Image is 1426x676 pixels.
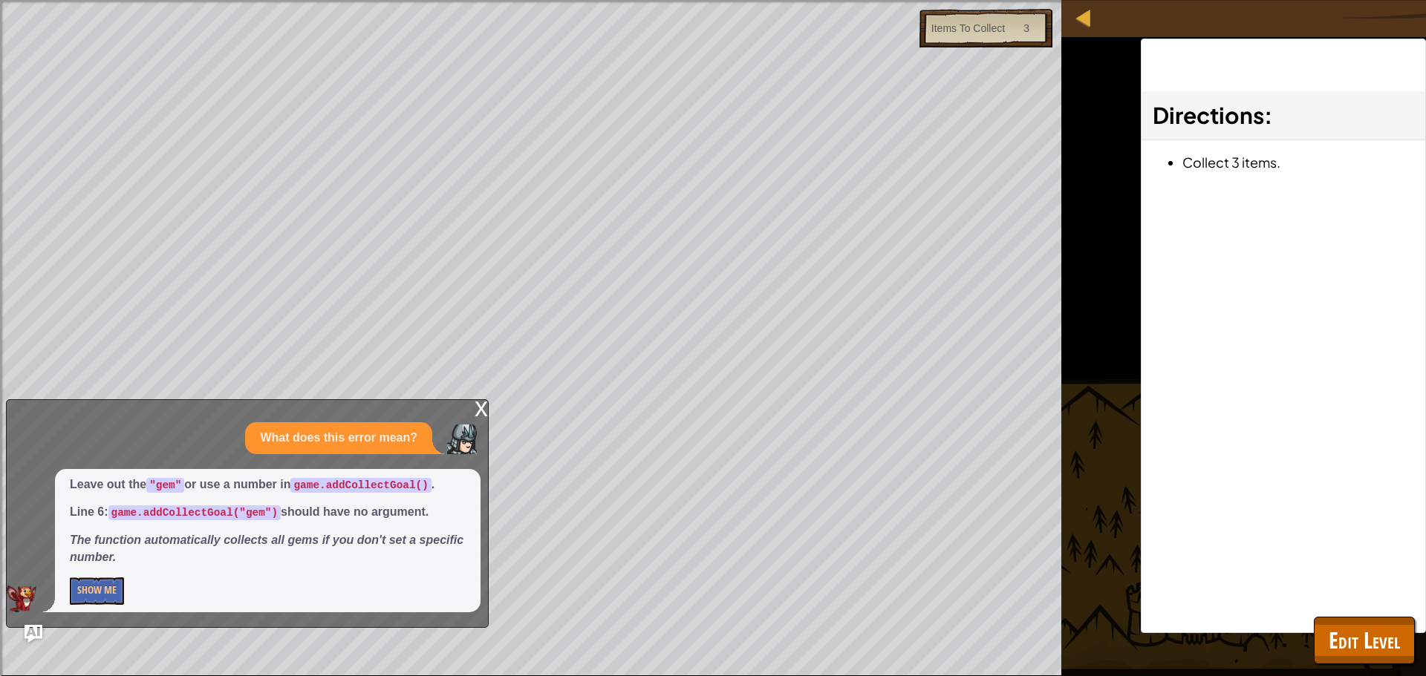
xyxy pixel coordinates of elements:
div: Rename [6,86,1420,99]
button: Edit Level [1314,617,1415,664]
p: Line 6: should have no argument. [70,504,466,521]
code: game.addCollectGoal("gem") [108,505,281,520]
p: Leave out the or use a number in . [70,476,466,493]
p: What does this error mean? [260,430,417,447]
span: Edit Level [1329,625,1400,655]
div: Sort New > Old [6,19,1420,33]
code: "gem" [146,478,184,493]
div: Move To ... [6,33,1420,46]
div: Sign out [6,73,1420,86]
div: 3 [1023,21,1029,36]
em: The function automatically collects all gems if you don't set a specific number. [70,534,463,563]
div: Move To ... [6,99,1420,113]
button: Ask AI [25,625,42,643]
div: Options [6,59,1420,73]
div: Delete [6,46,1420,59]
img: Player [447,424,477,454]
button: Show Me [70,577,124,605]
div: Sort A > Z [6,6,1420,19]
div: Items To Collect [931,21,1005,36]
img: AI [7,585,36,612]
code: game.addCollectGoal() [290,478,431,493]
div: x [475,400,488,415]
